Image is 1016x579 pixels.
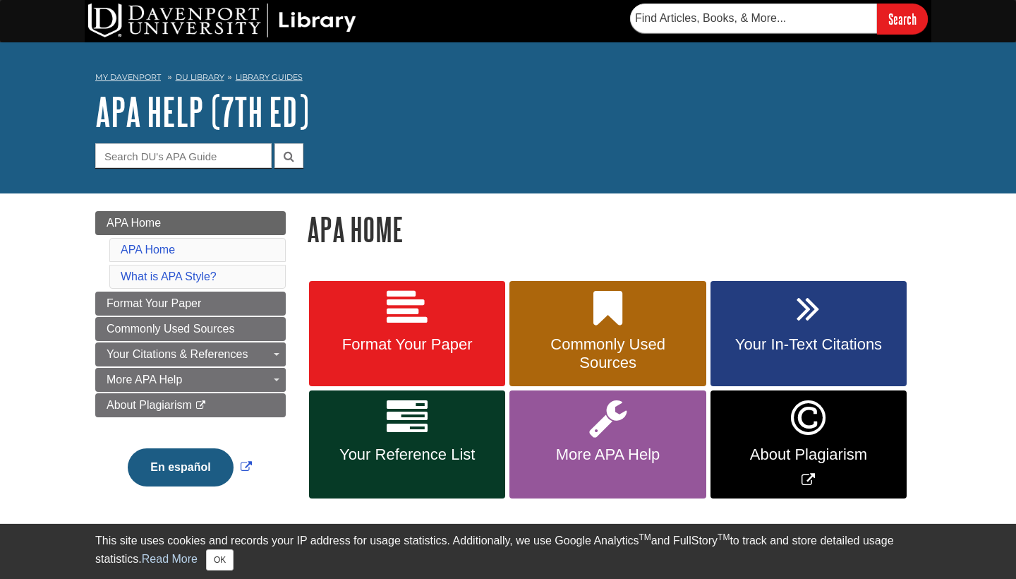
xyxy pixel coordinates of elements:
span: Commonly Used Sources [520,335,695,372]
a: APA Home [121,244,175,256]
a: Commonly Used Sources [95,317,286,341]
sup: TM [718,532,730,542]
span: APA Home [107,217,161,229]
a: Your Reference List [309,390,505,499]
div: This site uses cookies and records your IP address for usage statistics. Additionally, we use Goo... [95,532,921,571]
span: Commonly Used Sources [107,323,234,335]
input: Find Articles, Books, & More... [630,4,877,33]
a: More APA Help [509,390,706,499]
span: More APA Help [107,374,182,386]
a: APA Help (7th Ed) [95,90,309,133]
a: Link opens in new window [710,390,907,499]
a: Your Citations & References [95,342,286,366]
a: Library Guides [236,72,303,82]
span: Format Your Paper [320,335,495,354]
a: More APA Help [95,368,286,392]
input: Search DU's APA Guide [95,143,272,168]
img: DU Library [88,4,356,37]
a: APA Home [95,211,286,235]
i: This link opens in a new window [195,401,207,410]
span: More APA Help [520,446,695,464]
a: Your In-Text Citations [710,281,907,387]
form: Searches DU Library's articles, books, and more [630,4,928,34]
a: Format Your Paper [95,292,286,316]
a: Link opens in new window [124,461,255,473]
button: En español [128,448,233,487]
span: Format Your Paper [107,297,201,309]
span: About Plagiarism [721,446,896,464]
a: Format Your Paper [309,281,505,387]
h1: APA Home [307,211,921,247]
sup: TM [639,532,651,542]
span: Your Citations & References [107,348,248,360]
div: Guide Page Menu [95,211,286,511]
span: Your Reference List [320,446,495,464]
a: Commonly Used Sources [509,281,706,387]
button: Close [206,549,234,571]
input: Search [877,4,928,34]
a: About Plagiarism [95,393,286,417]
a: My Davenport [95,71,161,83]
nav: breadcrumb [95,68,921,90]
a: What is APA Style? [121,270,217,282]
a: Read More [142,553,198,565]
span: Your In-Text Citations [721,335,896,354]
a: DU Library [176,72,224,82]
span: About Plagiarism [107,399,192,411]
